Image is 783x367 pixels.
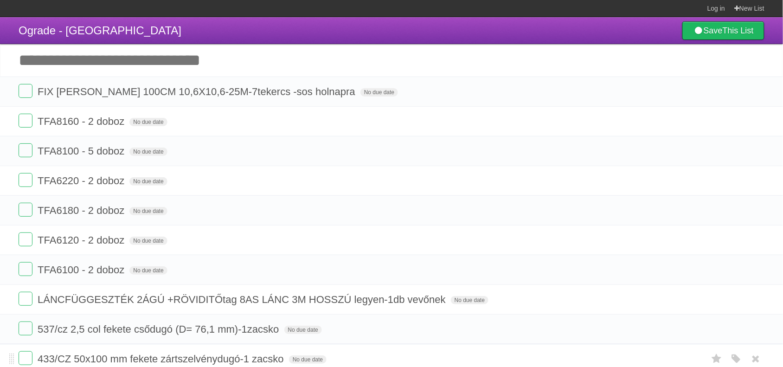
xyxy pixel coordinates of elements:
[38,175,127,187] span: TFA6220 - 2 doboz
[19,262,32,276] label: Done
[19,143,32,157] label: Done
[129,266,167,275] span: No due date
[19,351,32,365] label: Done
[19,173,32,187] label: Done
[38,234,127,246] span: TFA6120 - 2 doboz
[708,351,725,367] label: Star task
[38,116,127,127] span: TFA8160 - 2 doboz
[19,24,181,37] span: Ograde - [GEOGRAPHIC_DATA]
[289,355,327,364] span: No due date
[38,205,127,216] span: TFA6180 - 2 doboz
[38,86,358,97] span: FIX [PERSON_NAME] 100CM 10,6X10,6-25M-7tekercs -sos holnapra
[129,207,167,215] span: No due date
[682,21,764,40] a: SaveThis List
[38,323,281,335] span: 537/cz 2,5 col fekete csődugó (D= 76,1 mm)-1zacsko
[723,26,754,35] b: This List
[19,84,32,98] label: Done
[19,292,32,306] label: Done
[129,177,167,186] span: No due date
[129,118,167,126] span: No due date
[38,294,448,305] span: LÁNCFÜGGESZTÉK 2ÁGÚ +RÖVIDITŐtag 8AS LÁNC 3M HOSSZÚ legyen-1db vevőnek
[19,232,32,246] label: Done
[451,296,488,304] span: No due date
[360,88,398,97] span: No due date
[129,148,167,156] span: No due date
[19,203,32,217] label: Done
[38,145,127,157] span: TFA8100 - 5 doboz
[38,264,127,276] span: TFA6100 - 2 doboz
[38,353,286,365] span: 433/CZ 50x100 mm fekete zártszelvénydugó-1 zacsko
[19,114,32,128] label: Done
[19,322,32,335] label: Done
[129,237,167,245] span: No due date
[284,326,322,334] span: No due date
